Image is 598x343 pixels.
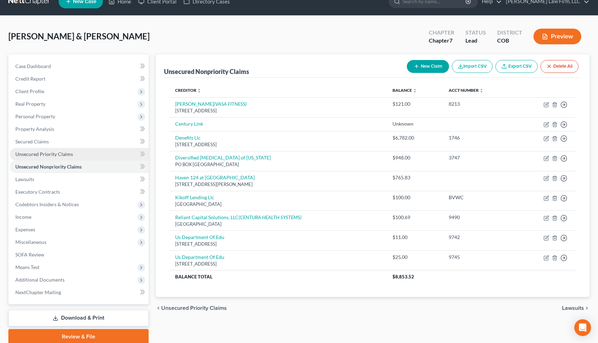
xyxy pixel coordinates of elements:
a: Us Department Of Edu [175,234,224,240]
div: 3747 [449,154,510,161]
span: Lawsuits [562,305,584,311]
div: Unsecured Nonpriority Claims [164,67,249,76]
div: BVWC [449,194,510,201]
span: Codebtors Insiders & Notices [15,201,79,207]
span: 7 [449,37,453,44]
a: Century Link [175,121,203,127]
span: Unsecured Priority Claims [15,151,73,157]
button: Import CSV [452,60,493,73]
span: Client Profile [15,88,44,94]
button: New Claim [407,60,449,73]
div: $948.00 [393,154,438,161]
div: Open Intercom Messenger [574,319,591,336]
div: [GEOGRAPHIC_DATA] [175,221,381,228]
span: Unsecured Nonpriority Claims [15,164,82,170]
div: [STREET_ADDRESS] [175,107,381,114]
span: Real Property [15,101,45,107]
i: unfold_more [479,89,484,93]
a: Case Dashboard [10,60,149,73]
a: Acct Number unfold_more [449,88,484,93]
a: Balance unfold_more [393,88,417,93]
a: Kikoff Lending Llc [175,194,214,200]
div: $100.00 [393,194,438,201]
div: $121.00 [393,100,438,107]
button: Delete All [540,60,578,73]
a: Reliant Capital Solutions, LLC(CENTURA HEALTH SYSTEMS) [175,214,301,220]
span: Property Analysis [15,126,54,132]
a: NextChapter Mailing [10,286,149,299]
span: Executory Contracts [15,189,60,195]
div: [STREET_ADDRESS] [175,241,381,247]
div: Unknown [393,120,438,127]
div: Chapter [429,29,454,37]
a: Unsecured Nonpriority Claims [10,161,149,173]
div: 9745 [449,254,510,261]
div: 8213 [449,100,510,107]
a: Property Analysis [10,123,149,135]
span: NextChapter Mailing [15,289,61,295]
span: Secured Claims [15,139,49,144]
a: Download & Print [8,310,149,326]
div: 1746 [449,134,510,141]
div: [GEOGRAPHIC_DATA] [175,201,381,208]
a: SOFA Review [10,248,149,261]
div: [STREET_ADDRESS] [175,141,381,148]
span: Miscellaneous [15,239,46,245]
div: $6,782.00 [393,134,438,141]
a: Creditor unfold_more [175,88,201,93]
span: Income [15,214,31,220]
div: [STREET_ADDRESS][PERSON_NAME] [175,181,381,188]
span: Expenses [15,226,35,232]
i: unfold_more [197,89,201,93]
div: [STREET_ADDRESS] [175,261,381,267]
i: (VASA FITNESS) [214,101,247,107]
a: Credit Report [10,73,149,85]
th: Balance Total [170,270,387,283]
span: Unsecured Priority Claims [161,305,227,311]
div: COB [497,37,522,45]
a: Us Department Of Edu [175,254,224,260]
button: Preview [533,29,581,44]
div: $11.00 [393,234,438,241]
div: $765.83 [393,174,438,181]
a: Denefits Llc [175,135,201,141]
div: District [497,29,522,37]
a: Export CSV [495,60,538,73]
span: Credit Report [15,76,45,82]
div: $25.00 [393,254,438,261]
div: 9490 [449,214,510,221]
a: Lawsuits [10,173,149,186]
button: Lawsuits chevron_right [562,305,590,311]
div: Chapter [429,37,454,45]
div: Lead [465,37,486,45]
span: Personal Property [15,113,55,119]
span: Means Test [15,264,39,270]
a: [PERSON_NAME](VASA FITNESS) [175,101,247,107]
i: unfold_more [413,89,417,93]
span: [PERSON_NAME] & [PERSON_NAME] [8,31,150,41]
span: $8,853.52 [393,274,414,279]
a: Haven 124 at [GEOGRAPHIC_DATA] [175,174,255,180]
div: Status [465,29,486,37]
span: Additional Documents [15,277,65,283]
div: $100.69 [393,214,438,221]
i: (CENTURA HEALTH SYSTEMS) [239,214,301,220]
a: Executory Contracts [10,186,149,198]
div: PO BOX [GEOGRAPHIC_DATA] [175,161,381,168]
a: Unsecured Priority Claims [10,148,149,161]
button: chevron_left Unsecured Priority Claims [156,305,227,311]
i: chevron_right [584,305,590,311]
a: Secured Claims [10,135,149,148]
span: SOFA Review [15,252,44,258]
span: Case Dashboard [15,63,51,69]
div: 9742 [449,234,510,241]
a: Diversified [MEDICAL_DATA] of [US_STATE] [175,155,271,161]
span: Lawsuits [15,176,34,182]
i: chevron_left [156,305,161,311]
